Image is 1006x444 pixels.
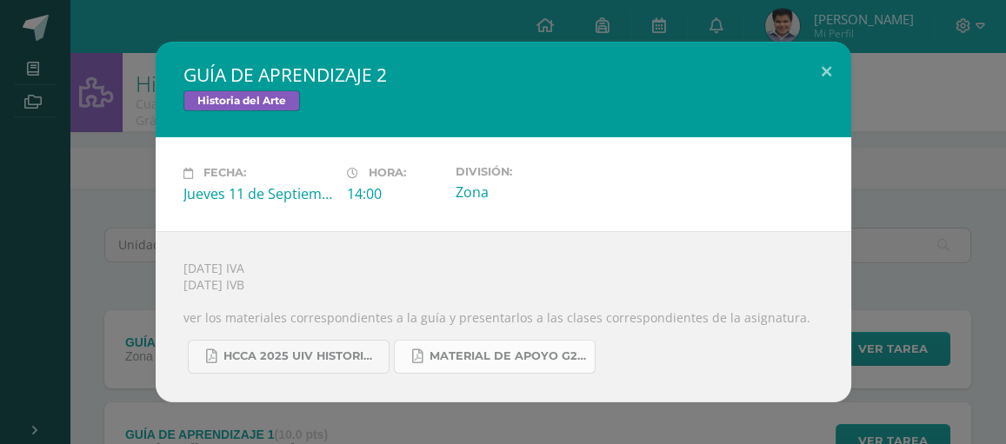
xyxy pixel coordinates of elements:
div: 14:00 [347,184,442,203]
span: HCCA 2025 UIV HISTORIA DEL ARTE.docx.pdf [223,349,380,363]
span: MATERIAL DE APOYO G2 HISTORIA.pdf [430,349,586,363]
span: Fecha: [203,167,246,180]
span: Historia del Arte [183,90,300,111]
div: [DATE] IVA [DATE] IVB ver los materiales correspondientes a la guía y presentarlos a las clases c... [156,231,851,402]
div: Jueves 11 de Septiembre [183,184,333,203]
div: Zona [456,182,605,202]
button: Close (Esc) [802,42,851,101]
a: HCCA 2025 UIV HISTORIA DEL ARTE.docx.pdf [188,340,390,374]
h2: GUÍA DE APRENDIZAJE 2 [183,63,823,87]
span: Hora: [369,167,406,180]
a: MATERIAL DE APOYO G2 HISTORIA.pdf [394,340,596,374]
label: División: [456,165,605,178]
